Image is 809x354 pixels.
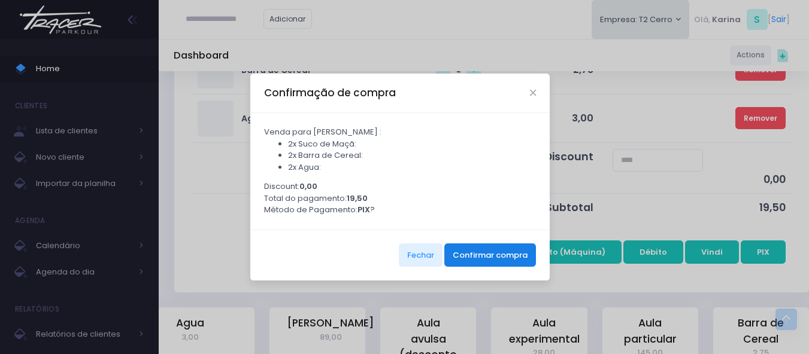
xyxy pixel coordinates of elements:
[288,161,537,173] li: 2x Agua:
[444,243,536,266] button: Confirmar compra
[347,193,368,204] strong: 19,50
[530,90,536,96] button: Close
[357,204,370,215] strong: PIX
[399,243,443,266] button: Fechar
[299,181,317,192] strong: 0,00
[250,113,550,230] div: Venda para [PERSON_NAME] : Discount: Total do pagamento: Método de Pagamento: ?
[288,138,537,150] li: 2x Suco de Maçã:
[264,86,396,100] h5: Confirmação de compra
[288,149,537,161] li: 2x Barra de Cereal:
